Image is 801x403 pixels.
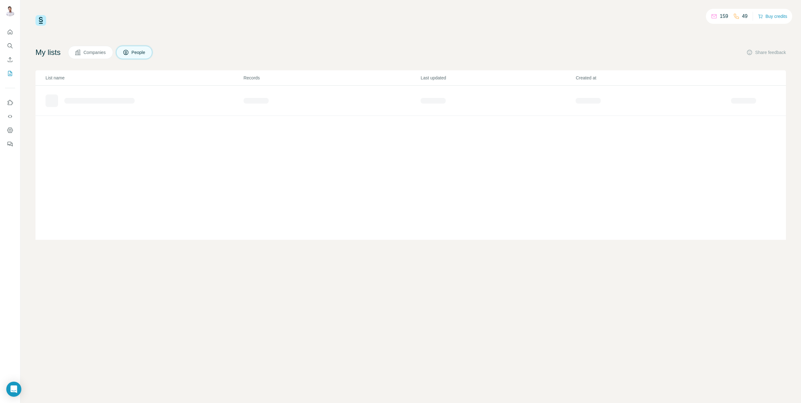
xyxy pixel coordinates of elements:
p: 49 [742,13,748,20]
button: Quick start [5,26,15,38]
button: Enrich CSV [5,54,15,65]
button: Use Surfe API [5,111,15,122]
p: Created at [576,75,730,81]
span: Companies [83,49,106,56]
button: Search [5,40,15,51]
p: 159 [720,13,728,20]
button: My lists [5,68,15,79]
img: Surfe Logo [35,15,46,26]
p: Last updated [421,75,575,81]
button: Share feedback [746,49,786,56]
span: People [132,49,146,56]
h4: My lists [35,47,61,57]
p: List name [46,75,243,81]
p: Records [244,75,420,81]
button: Dashboard [5,125,15,136]
div: Open Intercom Messenger [6,382,21,397]
button: Feedback [5,138,15,150]
button: Buy credits [758,12,787,21]
button: Use Surfe on LinkedIn [5,97,15,108]
img: Avatar [5,6,15,16]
